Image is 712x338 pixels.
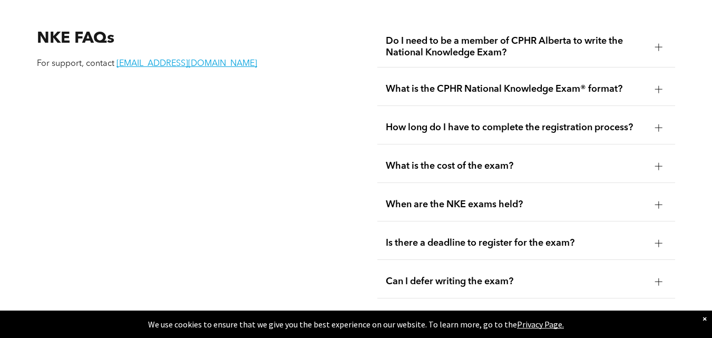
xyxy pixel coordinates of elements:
span: For support, contact [37,60,114,68]
a: Privacy Page. [517,319,564,330]
span: NKE FAQs [37,31,114,46]
a: [EMAIL_ADDRESS][DOMAIN_NAME] [116,60,257,68]
span: When are the NKE exams held? [386,199,647,210]
span: How long do I have to complete the registration process? [386,122,647,133]
span: What is the CPHR National Knowledge Exam® format? [386,83,647,95]
span: What is the cost of the exam? [386,160,647,172]
span: Can I defer writing the exam? [386,276,647,287]
span: Do I need to be a member of CPHR Alberta to write the National Knowledge Exam? [386,35,647,59]
div: Dismiss notification [703,313,707,324]
span: Is there a deadline to register for the exam? [386,237,647,249]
